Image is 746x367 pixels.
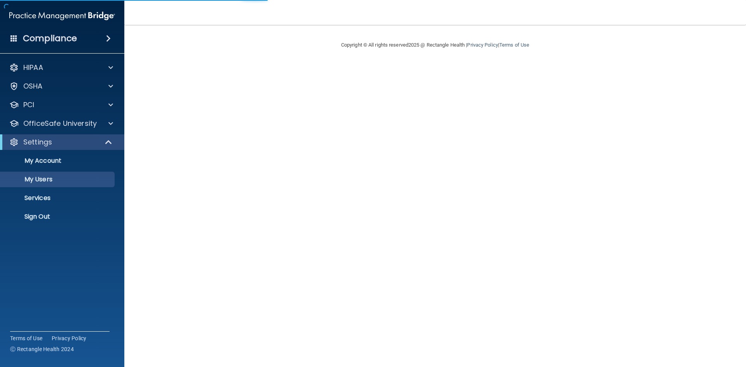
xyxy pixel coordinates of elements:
[10,334,42,342] a: Terms of Use
[5,194,111,202] p: Services
[9,137,113,147] a: Settings
[23,63,43,72] p: HIPAA
[5,213,111,221] p: Sign Out
[23,100,34,110] p: PCI
[9,100,113,110] a: PCI
[9,8,115,24] img: PMB logo
[10,345,74,353] span: Ⓒ Rectangle Health 2024
[499,42,529,48] a: Terms of Use
[52,334,87,342] a: Privacy Policy
[467,42,498,48] a: Privacy Policy
[9,82,113,91] a: OSHA
[5,176,111,183] p: My Users
[23,137,52,147] p: Settings
[9,63,113,72] a: HIPAA
[612,312,737,343] iframe: Drift Widget Chat Controller
[293,33,577,57] div: Copyright © All rights reserved 2025 @ Rectangle Health | |
[9,119,113,128] a: OfficeSafe University
[23,82,43,91] p: OSHA
[23,33,77,44] h4: Compliance
[5,157,111,165] p: My Account
[23,119,97,128] p: OfficeSafe University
